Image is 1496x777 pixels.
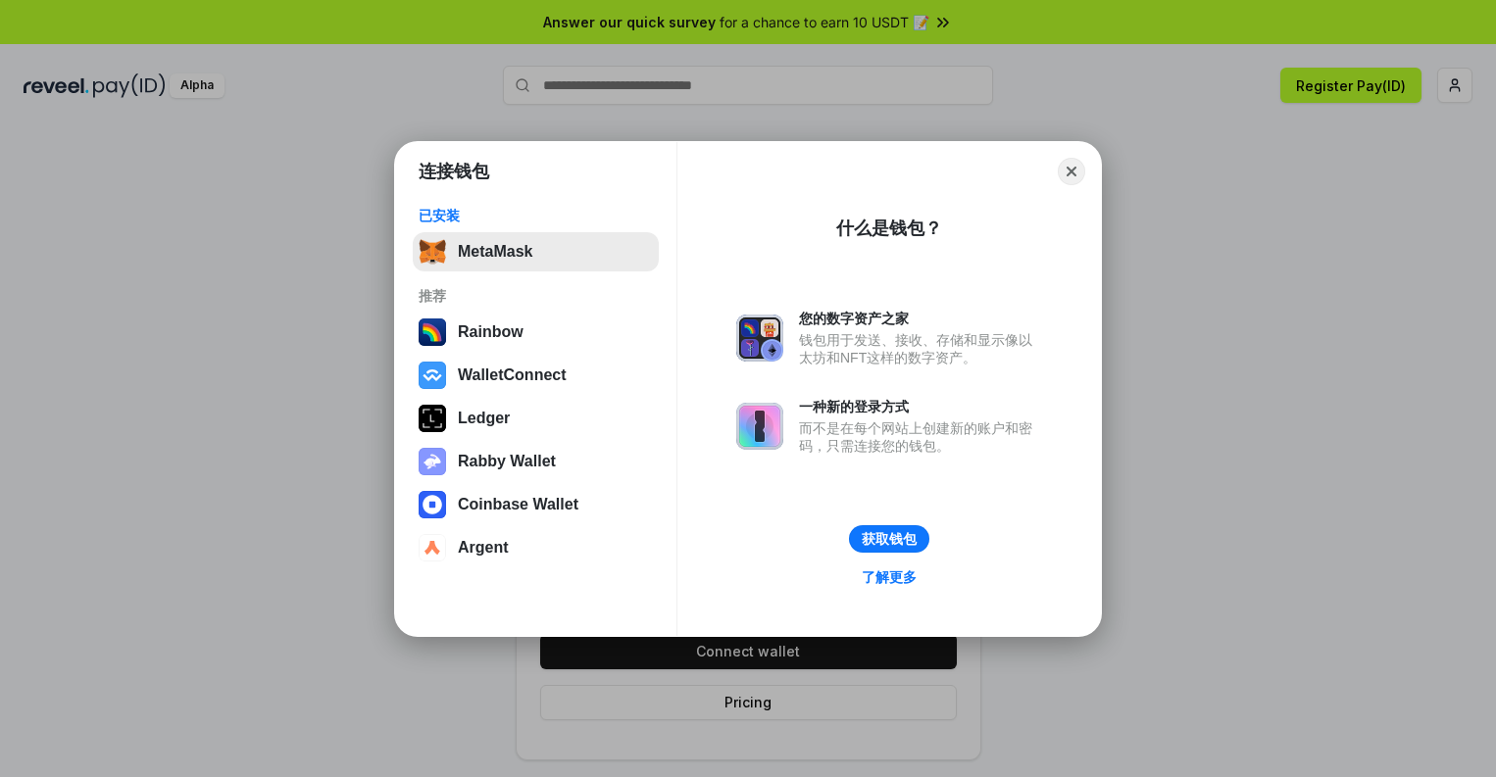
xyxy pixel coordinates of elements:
img: svg+xml,%3Csvg%20width%3D%2228%22%20height%3D%2228%22%20viewBox%3D%220%200%2028%2028%22%20fill%3D... [419,491,446,518]
img: svg+xml,%3Csvg%20fill%3D%22none%22%20height%3D%2233%22%20viewBox%3D%220%200%2035%2033%22%20width%... [419,238,446,266]
button: Argent [413,528,659,567]
button: Rainbow [413,313,659,352]
div: 一种新的登录方式 [799,398,1042,415]
img: svg+xml,%3Csvg%20width%3D%2228%22%20height%3D%2228%22%20viewBox%3D%220%200%2028%2028%22%20fill%3D... [419,534,446,561]
h1: 连接钱包 [419,160,489,183]
div: 推荐 [419,287,653,305]
button: MetaMask [413,232,659,271]
a: 了解更多 [850,564,928,590]
img: svg+xml,%3Csvg%20width%3D%2228%22%20height%3D%2228%22%20viewBox%3D%220%200%2028%2028%22%20fill%3D... [419,362,446,389]
div: 获取钱包 [862,530,917,548]
div: WalletConnect [458,366,567,384]
button: Coinbase Wallet [413,485,659,524]
div: Rabby Wallet [458,453,556,470]
button: Close [1058,158,1085,185]
div: MetaMask [458,243,532,261]
div: 已安装 [419,207,653,224]
div: Rainbow [458,323,524,341]
img: svg+xml,%3Csvg%20xmlns%3D%22http%3A%2F%2Fwww.w3.org%2F2000%2Fsvg%22%20width%3D%2228%22%20height%3... [419,405,446,432]
img: svg+xml,%3Csvg%20xmlns%3D%22http%3A%2F%2Fwww.w3.org%2F2000%2Fsvg%22%20fill%3D%22none%22%20viewBox... [419,448,446,475]
button: Rabby Wallet [413,442,659,481]
div: 您的数字资产之家 [799,310,1042,327]
button: Ledger [413,399,659,438]
div: 什么是钱包？ [836,217,942,240]
button: 获取钱包 [849,525,929,553]
img: svg+xml,%3Csvg%20xmlns%3D%22http%3A%2F%2Fwww.w3.org%2F2000%2Fsvg%22%20fill%3D%22none%22%20viewBox... [736,315,783,362]
img: svg+xml,%3Csvg%20xmlns%3D%22http%3A%2F%2Fwww.w3.org%2F2000%2Fsvg%22%20fill%3D%22none%22%20viewBox... [736,403,783,450]
img: svg+xml,%3Csvg%20width%3D%22120%22%20height%3D%22120%22%20viewBox%3D%220%200%20120%20120%22%20fil... [419,318,446,346]
button: WalletConnect [413,356,659,395]
div: Argent [458,539,509,557]
div: 了解更多 [862,568,917,586]
div: Coinbase Wallet [458,496,578,513]
div: Ledger [458,410,510,427]
div: 而不是在每个网站上创建新的账户和密码，只需连接您的钱包。 [799,419,1042,455]
div: 钱包用于发送、接收、存储和显示像以太坊和NFT这样的数字资产。 [799,331,1042,366]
